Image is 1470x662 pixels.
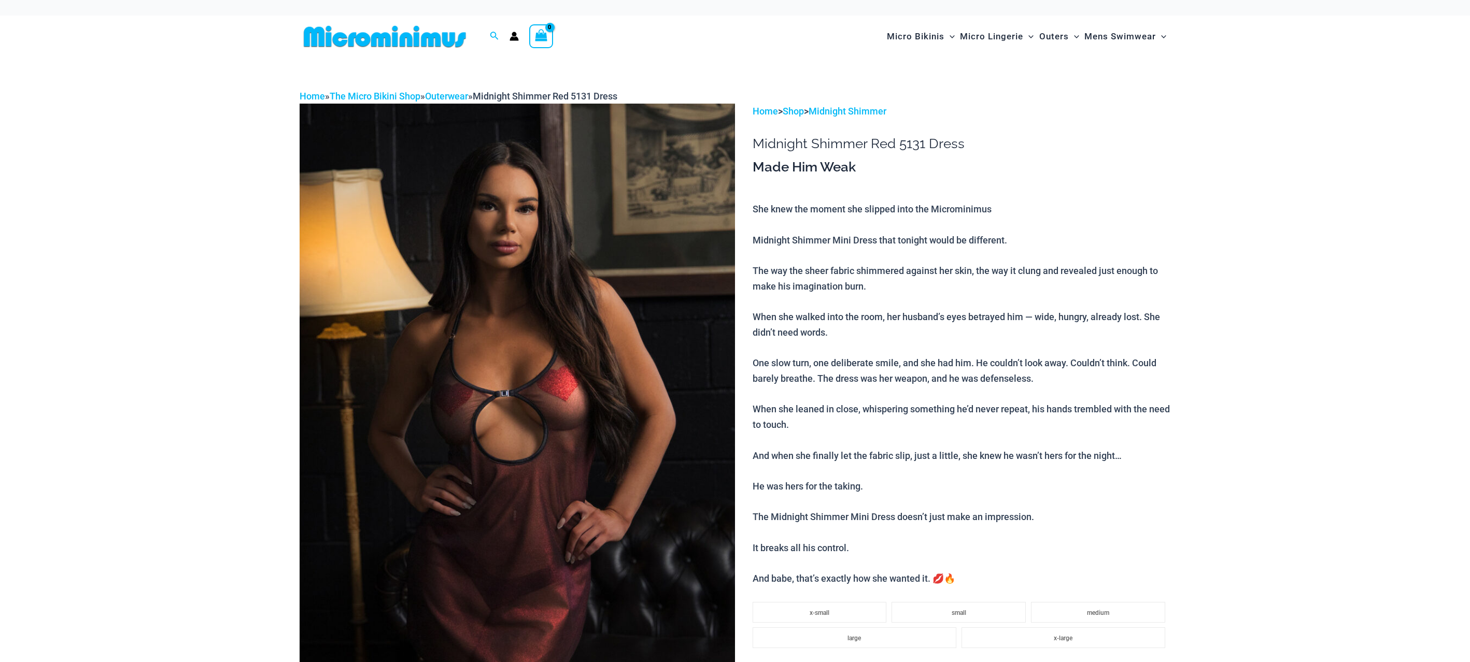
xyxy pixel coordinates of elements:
a: Account icon link [510,32,519,41]
li: small [892,602,1026,623]
a: Micro BikinisMenu ToggleMenu Toggle [884,21,957,52]
li: x-small [753,602,887,623]
a: Outerwear [425,91,468,102]
li: large [753,627,956,648]
span: Menu Toggle [1069,23,1079,50]
span: » » » [300,91,617,102]
span: Menu Toggle [1023,23,1034,50]
span: small [952,609,966,616]
a: Micro LingerieMenu ToggleMenu Toggle [957,21,1036,52]
span: Menu Toggle [944,23,955,50]
h3: Made Him Weak [753,159,1170,176]
img: MM SHOP LOGO FLAT [300,25,470,48]
a: OutersMenu ToggleMenu Toggle [1037,21,1082,52]
span: Micro Lingerie [960,23,1023,50]
a: Shop [783,106,804,117]
span: x-large [1054,635,1072,642]
a: Midnight Shimmer [809,106,886,117]
span: x-small [810,609,829,616]
span: Mens Swimwear [1084,23,1156,50]
a: The Micro Bikini Shop [330,91,420,102]
nav: Site Navigation [883,19,1170,54]
span: Micro Bikinis [887,23,944,50]
p: > > [753,104,1170,119]
span: Menu Toggle [1156,23,1166,50]
span: Midnight Shimmer Red 5131 Dress [473,91,617,102]
a: Home [300,91,325,102]
p: She knew the moment she slipped into the Microminimus Midnight Shimmer Mini Dress that tonight wo... [753,202,1170,586]
a: Home [753,106,778,117]
h1: Midnight Shimmer Red 5131 Dress [753,136,1170,152]
a: Search icon link [490,30,499,43]
span: Outers [1039,23,1069,50]
span: large [847,635,861,642]
li: x-large [962,627,1165,648]
a: Mens SwimwearMenu ToggleMenu Toggle [1082,21,1169,52]
span: medium [1087,609,1109,616]
li: medium [1031,602,1165,623]
a: View Shopping Cart, empty [529,24,553,48]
